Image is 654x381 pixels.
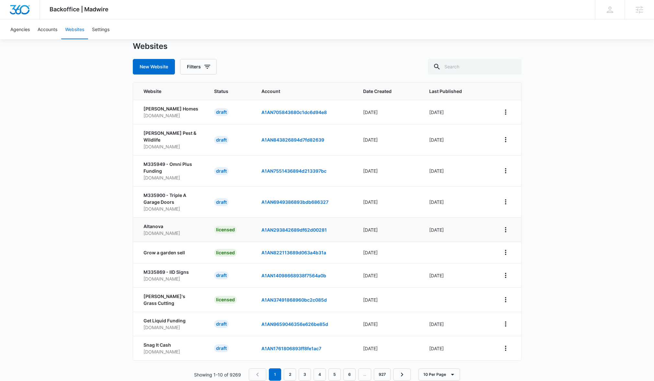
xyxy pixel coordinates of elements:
[180,59,217,75] button: Filters
[355,186,421,217] td: [DATE]
[428,59,522,75] input: Search
[261,321,328,327] a: A1AN9659046356e626be85d
[355,100,421,124] td: [DATE]
[328,368,341,381] a: Page 5
[261,250,326,255] a: A1AN822113689d063a4b31a
[143,205,199,212] p: [DOMAIN_NAME]
[194,371,241,378] p: Showing 1-10 of 9269
[249,368,411,381] nav: Pagination
[500,225,511,235] button: View More
[143,317,199,324] p: Get Liquid Funding
[261,168,327,174] a: A1AN7551436894d213397bc
[143,112,199,119] p: [DOMAIN_NAME]
[214,296,237,304] div: licensed
[214,167,229,175] div: draft
[133,41,167,51] h1: Websites
[143,223,199,230] p: Altanova
[429,88,476,95] span: Last Published
[214,226,237,234] div: licensed
[355,287,421,312] td: [DATE]
[214,249,237,257] div: licensed
[500,247,511,258] button: View More
[299,368,311,381] a: Page 3
[261,199,328,205] a: A1AN6949386893bdb686327
[143,88,189,95] span: Website
[214,88,246,95] span: Status
[143,324,199,331] p: [DOMAIN_NAME]
[143,341,199,348] p: Snag It Cash
[421,263,493,287] td: [DATE]
[143,348,199,355] p: [DOMAIN_NAME]
[261,88,348,95] span: Account
[143,174,199,181] p: [DOMAIN_NAME]
[314,368,326,381] a: Page 4
[143,192,199,205] p: M335900 - Triple A Garage Doors
[500,166,511,176] button: View More
[419,368,460,381] button: 10 Per Page
[143,275,199,282] p: [DOMAIN_NAME]
[143,130,199,143] p: [PERSON_NAME] Pest & Wildlife
[143,230,199,237] p: [DOMAIN_NAME]
[500,294,511,305] button: View More
[143,249,199,256] p: Grow a garden sell
[6,19,34,39] a: Agencies
[143,143,199,150] p: [DOMAIN_NAME]
[261,110,327,115] a: A1AN705843680c1dc6d94e8
[61,19,88,39] a: Websites
[500,270,511,281] button: View More
[355,336,421,360] td: [DATE]
[284,368,296,381] a: Page 2
[500,107,511,117] button: View More
[421,155,493,186] td: [DATE]
[500,319,511,329] button: View More
[355,312,421,336] td: [DATE]
[214,271,229,279] div: draft
[500,343,511,353] button: View More
[363,88,404,95] span: Date Created
[500,134,511,145] button: View More
[261,346,321,351] a: A1AN1761806893ff8fe1ac7
[261,273,326,278] a: A1AN14098668938f7564a0b
[261,227,327,233] a: A1AN293842689df62d00281
[421,100,493,124] td: [DATE]
[355,242,421,263] td: [DATE]
[269,368,281,381] em: 1
[50,6,109,13] span: Backoffice | Madwire
[143,269,199,275] p: M335869 - IID Signs
[143,105,199,112] p: [PERSON_NAME] Homes
[261,297,327,303] a: A1AN37491868960bc2c085d
[34,19,61,39] a: Accounts
[88,19,113,39] a: Settings
[393,368,411,381] a: Next Page
[421,124,493,155] td: [DATE]
[214,136,229,144] div: draft
[343,368,356,381] a: Page 6
[133,59,175,75] button: New Website
[421,312,493,336] td: [DATE]
[421,186,493,217] td: [DATE]
[261,137,324,143] a: A1AN843826894d7fd82639
[214,108,229,116] div: draft
[214,320,229,328] div: draft
[421,336,493,360] td: [DATE]
[500,197,511,207] button: View More
[421,217,493,242] td: [DATE]
[355,155,421,186] td: [DATE]
[214,198,229,206] div: draft
[355,217,421,242] td: [DATE]
[214,344,229,352] div: draft
[143,293,199,306] p: [PERSON_NAME]'s Grass Cutting
[374,368,391,381] a: Page 927
[143,161,199,174] p: M335949 - Omni Plus Funding
[355,124,421,155] td: [DATE]
[355,263,421,287] td: [DATE]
